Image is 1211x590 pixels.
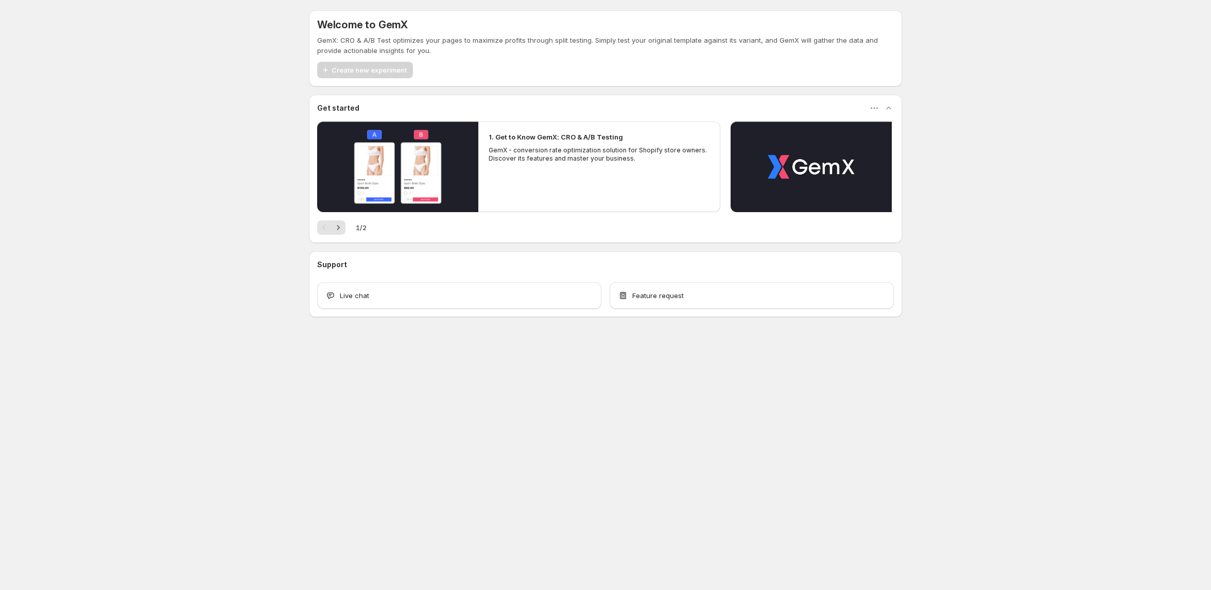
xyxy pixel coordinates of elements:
[632,290,684,301] span: Feature request
[317,259,347,270] h3: Support
[317,220,345,235] nav: Pagination
[489,146,710,163] p: GemX - conversion rate optimization solution for Shopify store owners. Discover its features and ...
[731,122,892,212] button: Play video
[317,19,408,31] h5: Welcome to GemX
[317,103,359,113] h3: Get started
[331,220,345,235] button: Next
[489,132,623,142] h2: 1. Get to Know GemX: CRO & A/B Testing
[340,290,369,301] span: Live chat
[317,122,478,212] button: Play video
[356,222,367,233] span: 1 / 2
[317,35,894,56] p: GemX: CRO & A/B Test optimizes your pages to maximize profits through split testing. Simply test ...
